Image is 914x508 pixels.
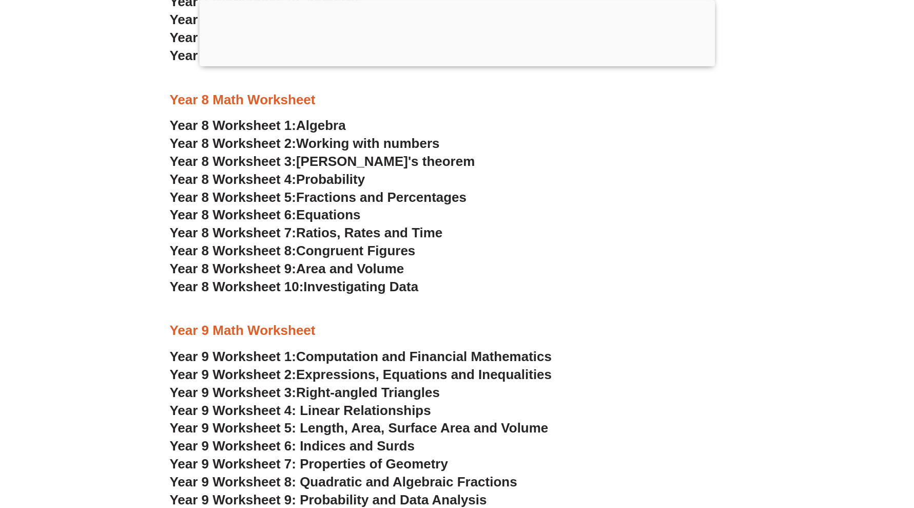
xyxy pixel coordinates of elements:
span: Year 7 Worksheet 8: [170,12,297,27]
span: Ratios, Rates and Time [296,225,442,240]
span: Year 8 Worksheet 3: [170,154,297,169]
span: Area and Volume [296,261,404,276]
span: Year 8 Worksheet 2: [170,136,297,151]
span: Expressions, Equations and Inequalities [296,367,552,382]
span: Year 8 Worksheet 4: [170,172,297,187]
a: Year 9 Worksheet 4: Linear Relationships [170,403,431,418]
span: Year 8 Worksheet 7: [170,225,297,240]
span: Working with numbers [296,136,440,151]
iframe: Chat Widget [743,392,914,508]
a: Year 8 Worksheet 1:Algebra [170,118,346,133]
a: Year 7 Worksheet 9:Data and Statistics [170,30,416,45]
span: Investigating Data [303,279,418,294]
a: Year 9 Worksheet 1:Computation and Financial Mathematics [170,349,552,364]
a: Year 8 Worksheet 5:Fractions and Percentages [170,190,467,205]
a: Year 8 Worksheet 9:Area and Volume [170,261,404,276]
a: Year 9 Worksheet 5: Length, Area, Surface Area and Volume [170,420,549,436]
a: Year 9 Worksheet 6: Indices and Surds [170,438,415,454]
span: Year 9 Worksheet 1: [170,349,297,364]
a: Year 9 Worksheet 8: Quadratic and Algebraic Fractions [170,474,517,490]
a: Year 7 Worksheet 10:Real-life Problem Solving [170,48,464,63]
span: Year 9 Worksheet 3: [170,385,297,400]
span: Computation and Financial Mathematics [296,349,552,364]
a: Year 8 Worksheet 3:[PERSON_NAME]'s theorem [170,154,475,169]
a: Year 8 Worksheet 2:Working with numbers [170,136,440,151]
span: Year 8 Worksheet 6: [170,207,297,222]
a: Year 8 Worksheet 10:Investigating Data [170,279,419,294]
span: Algebra [296,118,346,133]
span: Year 8 Worksheet 9: [170,261,297,276]
span: Year 9 Worksheet 2: [170,367,297,382]
span: Year 8 Worksheet 8: [170,243,297,258]
span: Probability [296,172,365,187]
span: Year 8 Worksheet 5: [170,190,297,205]
span: Year 7 Worksheet 9: [170,30,297,45]
a: Year 9 Worksheet 9: Probability and Data Analysis [170,492,487,507]
span: [PERSON_NAME]'s theorem [296,154,475,169]
a: Year 8 Worksheet 7:Ratios, Rates and Time [170,225,443,240]
a: Year 8 Worksheet 4:Probability [170,172,365,187]
span: Year 7 Worksheet 10: [170,48,304,63]
span: Year 8 Worksheet 10: [170,279,304,294]
a: Year 8 Worksheet 6:Equations [170,207,361,222]
a: Year 7 Worksheet 8:Measurements [170,12,390,27]
h3: Year 9 Math Worksheet [170,322,745,340]
a: Year 9 Worksheet 2:Expressions, Equations and Inequalities [170,367,552,382]
h3: Year 8 Math Worksheet [170,91,745,109]
a: Year 9 Worksheet 3:Right-angled Triangles [170,385,440,400]
a: Year 8 Worksheet 8:Congruent Figures [170,243,416,258]
span: Right-angled Triangles [296,385,440,400]
span: Year 8 Worksheet 1: [170,118,297,133]
span: Fractions and Percentages [296,190,466,205]
a: Year 9 Worksheet 7: Properties of Geometry [170,456,449,472]
span: Congruent Figures [296,243,415,258]
span: Equations [296,207,361,222]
